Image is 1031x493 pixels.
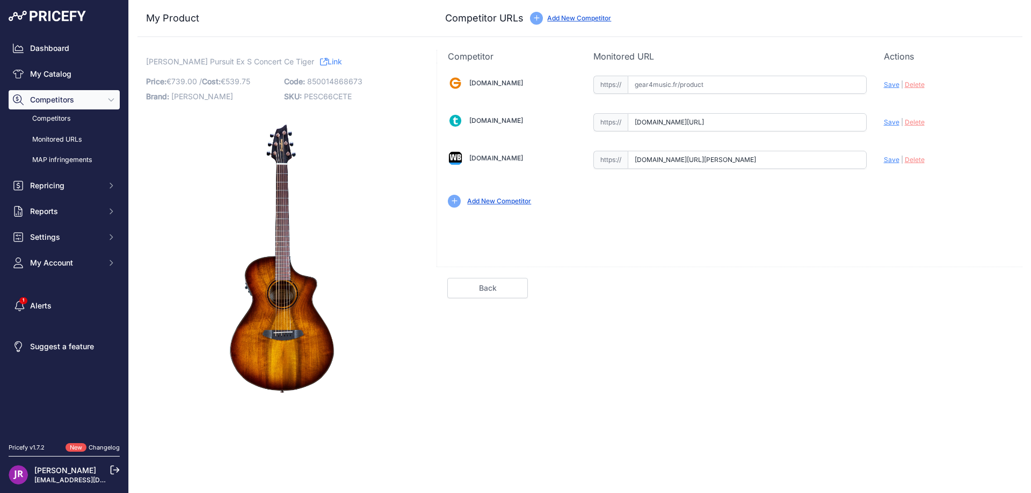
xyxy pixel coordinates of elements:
[9,227,120,247] button: Settings
[30,94,100,105] span: Competitors
[467,197,531,205] a: Add New Competitor
[34,466,96,475] a: [PERSON_NAME]
[9,64,120,84] a: My Catalog
[171,77,197,86] span: 739.00
[9,11,86,21] img: Pricefy Logo
[905,118,925,126] span: Delete
[884,118,899,126] span: Save
[171,92,233,101] span: [PERSON_NAME]
[901,118,903,126] span: |
[146,55,314,68] span: [PERSON_NAME] Pursuit Ex S Concert Ce Tiger
[884,80,899,89] span: Save
[284,77,305,86] span: Code:
[202,77,221,86] span: Cost:
[901,156,903,164] span: |
[9,90,120,109] button: Competitors
[884,50,1012,63] p: Actions
[146,92,169,101] span: Brand:
[89,444,120,451] a: Changelog
[593,113,628,131] span: https://
[304,92,352,101] span: PESC66CETE
[9,176,120,195] button: Repricing
[469,154,523,162] a: [DOMAIN_NAME]
[593,151,628,169] span: https://
[593,50,867,63] p: Monitored URL
[30,180,100,191] span: Repricing
[547,14,611,22] a: Add New Competitor
[199,77,250,86] span: / €
[628,151,867,169] input: woodbrass.com/product
[9,109,120,128] a: Competitors
[66,443,86,452] span: New
[905,80,925,89] span: Delete
[445,11,524,26] h3: Competitor URLs
[30,232,100,242] span: Settings
[284,92,302,101] span: SKU:
[448,50,576,63] p: Competitor
[9,39,120,58] a: Dashboard
[469,79,523,87] a: [DOMAIN_NAME]
[9,39,120,430] nav: Sidebar
[9,151,120,170] a: MAP infringements
[320,55,342,68] a: Link
[9,443,45,452] div: Pricefy v1.7.2
[628,113,867,131] input: thomann.fr/product
[9,202,120,221] button: Reports
[226,77,250,86] span: 539.75
[9,337,120,356] a: Suggest a feature
[9,296,120,315] a: Alerts
[9,253,120,273] button: My Account
[34,476,147,484] a: [EMAIL_ADDRESS][DOMAIN_NAME]
[469,116,523,124] a: [DOMAIN_NAME]
[884,156,899,164] span: Save
[146,11,415,26] h3: My Product
[146,74,278,89] p: €
[901,80,903,89] span: |
[30,257,100,268] span: My Account
[146,77,166,86] span: Price:
[307,77,362,86] span: 850014868673
[628,76,867,94] input: gear4music.fr/product
[593,76,628,94] span: https://
[905,156,925,164] span: Delete
[30,206,100,217] span: Reports
[9,130,120,149] a: Monitored URLs
[447,278,528,298] a: Back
